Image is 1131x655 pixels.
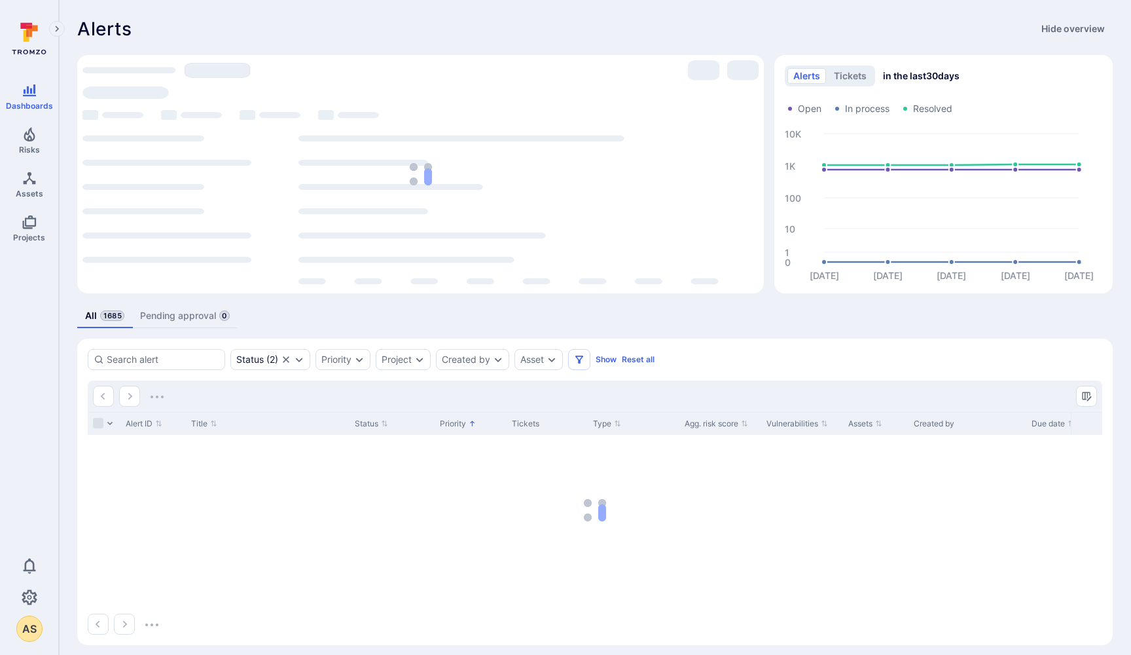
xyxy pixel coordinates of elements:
img: Loading... [145,624,158,626]
span: In process [845,102,889,115]
p: Sorted by: Higher priority first [469,417,476,430]
div: alerts tabs [77,304,1113,328]
div: Tickets [512,418,583,430]
button: Go to the previous page [88,614,109,635]
span: Risks [19,145,40,155]
text: [DATE] [873,270,903,281]
button: AS [16,616,43,642]
a: Pending approval [132,304,238,328]
span: Open [798,102,821,115]
button: Sort by Due date [1032,419,1075,429]
button: Sort by Priority [440,419,476,429]
div: Most alerts [77,55,764,293]
button: Expand dropdown [547,354,557,365]
button: Sort by Title [191,419,217,429]
button: Expand dropdown [354,354,365,365]
button: Manage columns [1076,386,1097,407]
button: Status(2) [236,354,278,365]
button: Reset all [622,354,655,364]
button: Sort by Alert ID [126,419,162,429]
text: 100 [785,192,801,203]
span: Projects [13,233,45,242]
button: Sort by Type [593,419,621,429]
button: tickets [828,68,872,84]
button: alerts [787,68,826,84]
img: Loading... [410,163,432,185]
button: Expand dropdown [493,354,503,365]
text: [DATE] [937,270,967,281]
text: 0 [785,256,791,267]
button: Expand dropdown [294,354,304,365]
i: Expand navigation menu [52,24,62,35]
text: 1K [785,160,795,171]
a: All [77,304,132,328]
button: Sort by Vulnerabilities [766,419,828,429]
span: Assets [16,189,43,198]
div: loading spinner [82,60,759,288]
span: in the last 30 days [883,69,960,83]
text: [DATE] [810,270,839,281]
text: 1 [785,246,789,257]
span: Dashboards [6,101,53,111]
button: Hide overview [1033,18,1113,39]
span: 0 [219,310,230,321]
span: 1685 [100,310,124,321]
img: Loading... [151,396,164,398]
button: Expand dropdown [414,354,425,365]
button: Asset [520,354,544,365]
button: Filters [568,349,590,370]
div: ( 2 ) [236,354,278,365]
div: Alerts/Tickets trend [774,55,1113,293]
button: Project [382,354,412,365]
text: 10K [785,128,801,139]
button: Go to the next page [114,614,135,635]
div: Status [236,354,264,365]
button: Sort by Status [355,419,388,429]
button: Created by [442,354,490,365]
div: open, in process [230,349,310,370]
button: Go to the next page [119,386,140,407]
button: Priority [321,354,351,365]
button: Sort by Agg. risk score [685,419,748,429]
span: Resolved [913,102,952,115]
button: Sort by Assets [848,419,882,429]
text: [DATE] [1064,270,1094,281]
button: Go to the previous page [93,386,114,407]
h1: Alerts [77,18,132,39]
div: Created by [914,418,1021,430]
div: Abhishek Sharan [16,616,43,642]
button: Clear selection [281,354,291,365]
text: [DATE] [1001,270,1030,281]
text: 10 [785,223,795,234]
button: Expand navigation menu [49,21,65,37]
span: Select all rows [93,418,103,428]
input: Search alert [107,353,219,366]
button: Show [596,354,617,364]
